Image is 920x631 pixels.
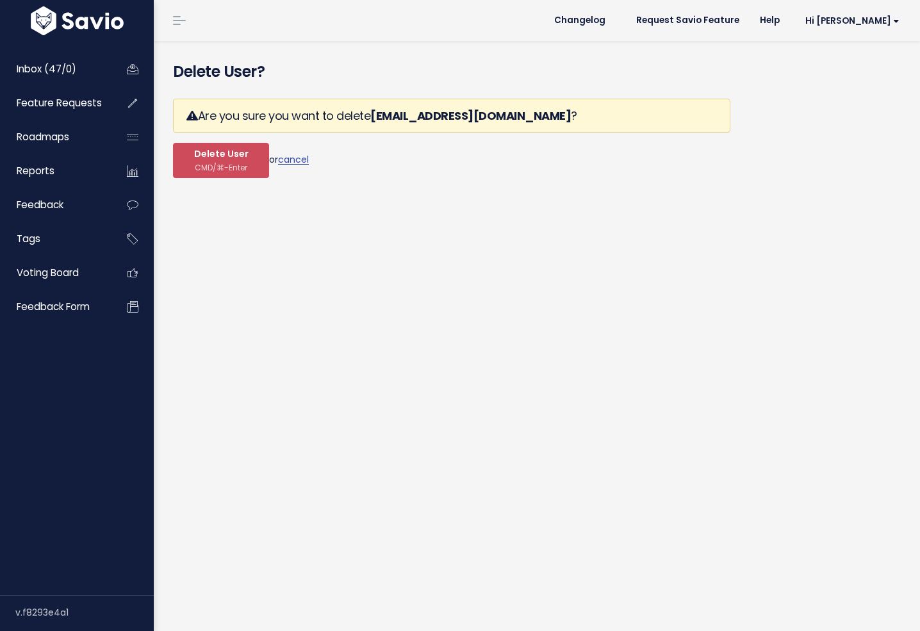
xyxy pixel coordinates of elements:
[3,190,106,220] a: Feedback
[554,16,605,25] span: Changelog
[3,258,106,288] a: Voting Board
[626,11,750,30] a: Request Savio Feature
[17,96,102,110] span: Feature Requests
[194,149,249,160] span: Delete User
[173,99,730,178] form: or
[195,163,247,172] span: CMD/⌘-Enter
[3,156,106,186] a: Reports
[17,62,76,76] span: Inbox (47/0)
[805,16,899,26] span: Hi [PERSON_NAME]
[17,300,90,313] span: Feedback form
[17,130,69,143] span: Roadmaps
[790,11,910,31] a: Hi [PERSON_NAME]
[15,596,154,629] div: v.f8293e4a1
[186,107,717,124] h3: Are you sure you want to delete ?
[3,292,106,322] a: Feedback form
[173,143,269,178] button: Delete User CMD/⌘-Enter
[3,54,106,84] a: Inbox (47/0)
[17,198,63,211] span: Feedback
[750,11,790,30] a: Help
[17,232,40,245] span: Tags
[3,88,106,118] a: Feature Requests
[17,266,79,279] span: Voting Board
[28,6,127,35] img: logo-white.9d6f32f41409.svg
[3,224,106,254] a: Tags
[17,164,54,177] span: Reports
[3,122,106,152] a: Roadmaps
[173,60,901,83] h4: Delete User?
[370,108,571,124] strong: [EMAIL_ADDRESS][DOMAIN_NAME]
[278,153,309,166] a: cancel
